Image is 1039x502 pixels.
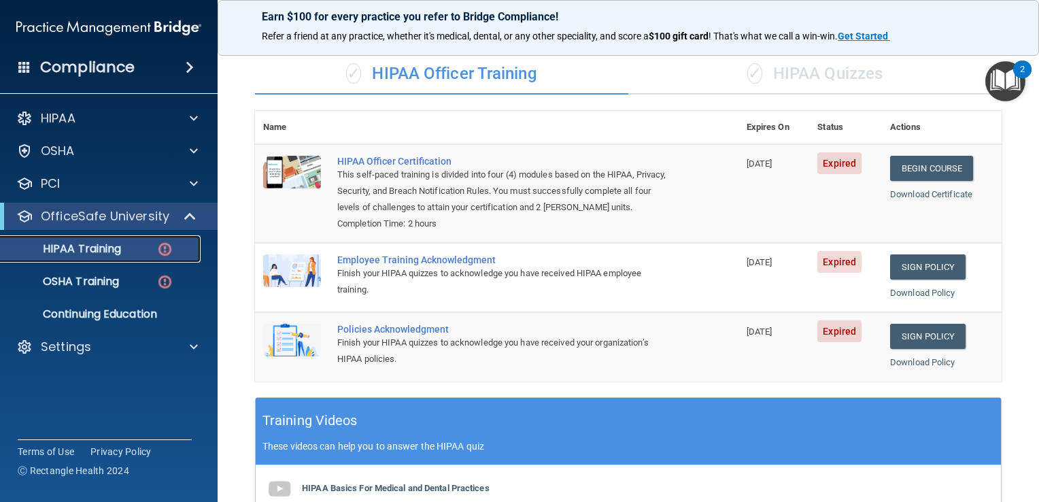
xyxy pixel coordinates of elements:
span: [DATE] [747,257,772,267]
p: Earn $100 for every practice you refer to Bridge Compliance! [262,10,995,23]
strong: Get Started [838,31,888,41]
h4: Compliance [40,58,135,77]
span: Ⓒ Rectangle Health 2024 [18,464,129,478]
th: Expires On [738,111,810,144]
p: PCI [41,175,60,192]
a: Download Certificate [890,189,972,199]
div: Employee Training Acknowledgment [337,254,670,265]
img: danger-circle.6113f641.png [156,241,173,258]
span: ✓ [747,63,762,84]
th: Name [255,111,329,144]
div: 2 [1020,69,1025,87]
p: OSHA Training [9,275,119,288]
span: Expired [817,320,862,342]
p: Continuing Education [9,307,194,321]
span: [DATE] [747,327,772,337]
a: Download Policy [890,357,955,367]
a: Download Policy [890,288,955,298]
p: OfficeSafe University [41,208,169,224]
img: PMB logo [16,14,201,41]
p: HIPAA [41,110,75,127]
img: danger-circle.6113f641.png [156,273,173,290]
span: Refer a friend at any practice, whether it's medical, dental, or any other speciality, and score a [262,31,649,41]
th: Actions [882,111,1002,144]
span: ! That's what we call a win-win. [709,31,838,41]
a: OfficeSafe University [16,208,197,224]
a: OSHA [16,143,198,159]
a: Privacy Policy [90,445,152,458]
div: Finish your HIPAA quizzes to acknowledge you have received your organization’s HIPAA policies. [337,335,670,367]
span: [DATE] [747,158,772,169]
a: HIPAA Officer Certification [337,156,670,167]
p: These videos can help you to answer the HIPAA quiz [262,441,994,452]
a: PCI [16,175,198,192]
p: Settings [41,339,91,355]
p: HIPAA Training [9,242,121,256]
div: This self-paced training is divided into four (4) modules based on the HIPAA, Privacy, Security, ... [337,167,670,216]
div: HIPAA Quizzes [628,54,1002,95]
a: Get Started [838,31,890,41]
a: HIPAA [16,110,198,127]
span: Expired [817,251,862,273]
a: Terms of Use [18,445,74,458]
a: Settings [16,339,198,355]
h5: Training Videos [262,409,358,433]
div: Finish your HIPAA quizzes to acknowledge you have received HIPAA employee training. [337,265,670,298]
span: ✓ [346,63,361,84]
b: HIPAA Basics For Medical and Dental Practices [302,483,490,493]
strong: $100 gift card [649,31,709,41]
a: Begin Course [890,156,973,181]
a: Sign Policy [890,254,966,280]
a: Sign Policy [890,324,966,349]
span: Expired [817,152,862,174]
div: Completion Time: 2 hours [337,216,670,232]
th: Status [809,111,882,144]
p: OSHA [41,143,75,159]
button: Open Resource Center, 2 new notifications [985,61,1025,101]
div: HIPAA Officer Training [255,54,628,95]
div: Policies Acknowledgment [337,324,670,335]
